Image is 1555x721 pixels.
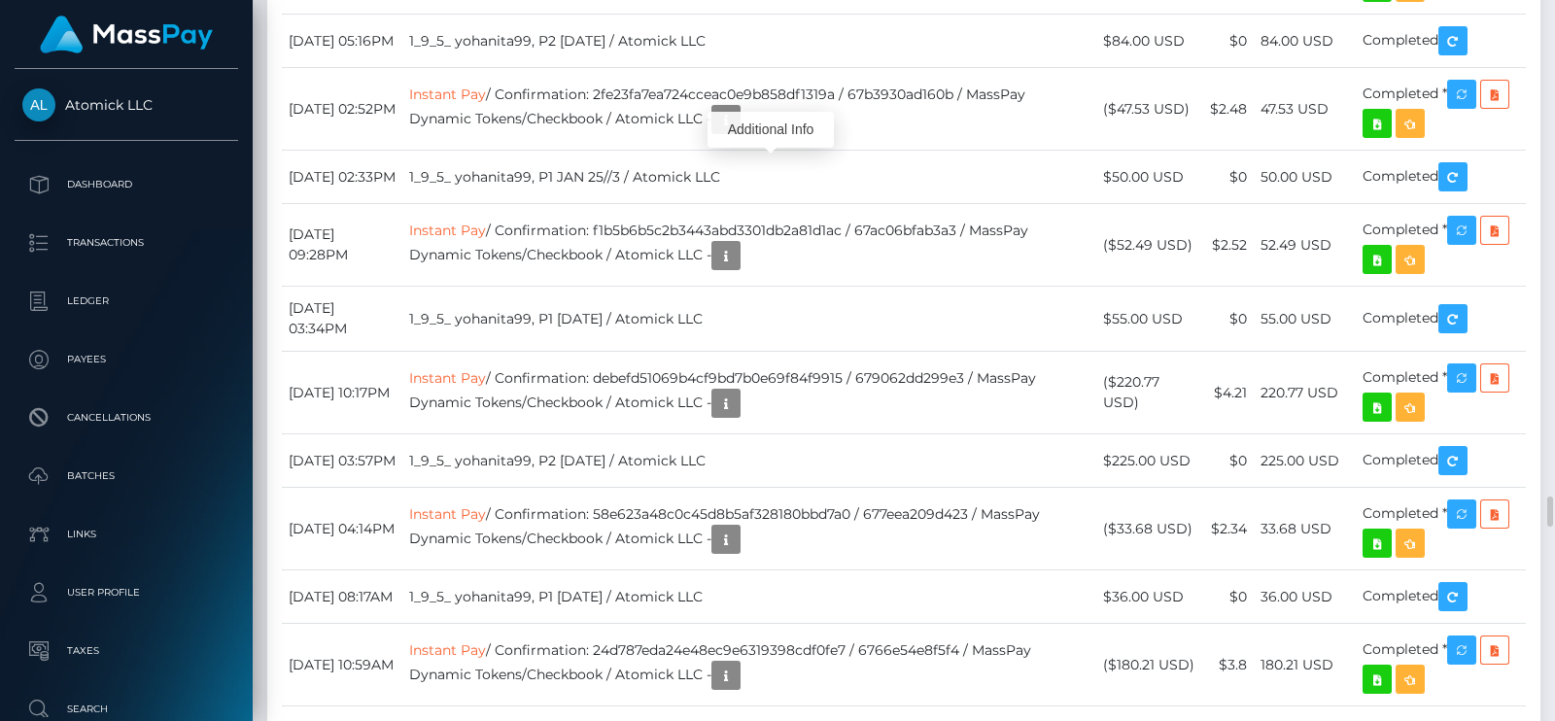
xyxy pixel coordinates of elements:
p: Payees [22,345,230,374]
td: $0 [1202,15,1254,68]
td: [DATE] 02:33PM [282,151,402,204]
td: / Confirmation: 2fe23fa7ea724cceac0e9b858df1319a / 67b3930ad160b / MassPay Dynamic Tokens/Checkbo... [402,68,1096,151]
a: Ledger [15,277,238,326]
td: $3.8 [1202,624,1254,706]
td: ($180.21 USD) [1096,624,1202,706]
a: Dashboard [15,160,238,209]
td: $2.34 [1202,488,1254,570]
p: User Profile [22,578,230,607]
td: 1_9_5_ yohanita99, P2 [DATE] / Atomick LLC [402,434,1096,488]
td: Completed [1356,434,1526,488]
td: Completed [1356,151,1526,204]
img: MassPay Logo [40,16,213,53]
td: 220.77 USD [1254,352,1356,434]
td: 47.53 USD [1254,68,1356,151]
td: Completed * [1356,352,1526,434]
p: Cancellations [22,403,230,432]
td: / Confirmation: f1b5b6b5c2b3443abd3301db2a81d1ac / 67ac06bfab3a3 / MassPay Dynamic Tokens/Checkbo... [402,204,1096,287]
td: Completed * [1356,488,1526,570]
td: $2.48 [1202,68,1254,151]
td: $84.00 USD [1096,15,1202,68]
a: Instant Pay [409,641,486,659]
td: 36.00 USD [1254,570,1356,624]
span: Atomick LLC [15,96,238,114]
td: $0 [1202,287,1254,352]
td: $225.00 USD [1096,434,1202,488]
td: [DATE] 04:14PM [282,488,402,570]
td: ($33.68 USD) [1096,488,1202,570]
td: 225.00 USD [1254,434,1356,488]
td: $4.21 [1202,352,1254,434]
td: Completed [1356,287,1526,352]
a: Instant Pay [409,86,486,103]
p: Taxes [22,636,230,666]
a: Instant Pay [409,505,486,523]
a: Instant Pay [409,222,486,239]
td: [DATE] 09:28PM [282,204,402,287]
a: Transactions [15,219,238,267]
td: [DATE] 08:17AM [282,570,402,624]
td: [DATE] 05:16PM [282,15,402,68]
td: ($47.53 USD) [1096,68,1202,151]
td: 52.49 USD [1254,204,1356,287]
td: $0 [1202,570,1254,624]
td: / Confirmation: 58e623a48c0c45d8b5af328180bbd7a0 / 677eea209d423 / MassPay Dynamic Tokens/Checkbo... [402,488,1096,570]
p: Dashboard [22,170,230,199]
td: [DATE] 10:17PM [282,352,402,434]
td: Completed * [1356,204,1526,287]
td: $0 [1202,151,1254,204]
td: Completed [1356,15,1526,68]
td: Completed * [1356,624,1526,706]
td: $0 [1202,434,1254,488]
p: Ledger [22,287,230,316]
td: 1_9_5_ yohanita99, P2 [DATE] / Atomick LLC [402,15,1096,68]
a: User Profile [15,568,238,617]
td: $2.52 [1202,204,1254,287]
a: Payees [15,335,238,384]
td: $50.00 USD [1096,151,1202,204]
a: Batches [15,452,238,500]
td: 84.00 USD [1254,15,1356,68]
td: 50.00 USD [1254,151,1356,204]
td: 1_9_5_ yohanita99, P1 [DATE] / Atomick LLC [402,287,1096,352]
a: Links [15,510,238,559]
td: ($52.49 USD) [1096,204,1202,287]
td: [DATE] 10:59AM [282,624,402,706]
td: Completed * [1356,68,1526,151]
img: Atomick LLC [22,88,55,121]
td: / Confirmation: debefd51069b4cf9bd7b0e69f84f9915 / 679062dd299e3 / MassPay Dynamic Tokens/Checkbo... [402,352,1096,434]
td: [DATE] 03:57PM [282,434,402,488]
td: 1_9_5_ yohanita99, P1 JAN 25//3 / Atomick LLC [402,151,1096,204]
p: Transactions [22,228,230,257]
td: 180.21 USD [1254,624,1356,706]
a: Instant Pay [409,369,486,387]
td: ($220.77 USD) [1096,352,1202,434]
td: $36.00 USD [1096,570,1202,624]
td: / Confirmation: 24d787eda24e48ec9e6319398cdf0fe7 / 6766e54e8f5f4 / MassPay Dynamic Tokens/Checkbo... [402,624,1096,706]
p: Batches [22,462,230,491]
td: 33.68 USD [1254,488,1356,570]
td: 55.00 USD [1254,287,1356,352]
a: Cancellations [15,394,238,442]
td: [DATE] 02:52PM [282,68,402,151]
p: Links [22,520,230,549]
a: Taxes [15,627,238,675]
td: 1_9_5_ yohanita99, P1 [DATE] / Atomick LLC [402,570,1096,624]
td: [DATE] 03:34PM [282,287,402,352]
div: Additional Info [708,112,834,148]
td: $55.00 USD [1096,287,1202,352]
td: Completed [1356,570,1526,624]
